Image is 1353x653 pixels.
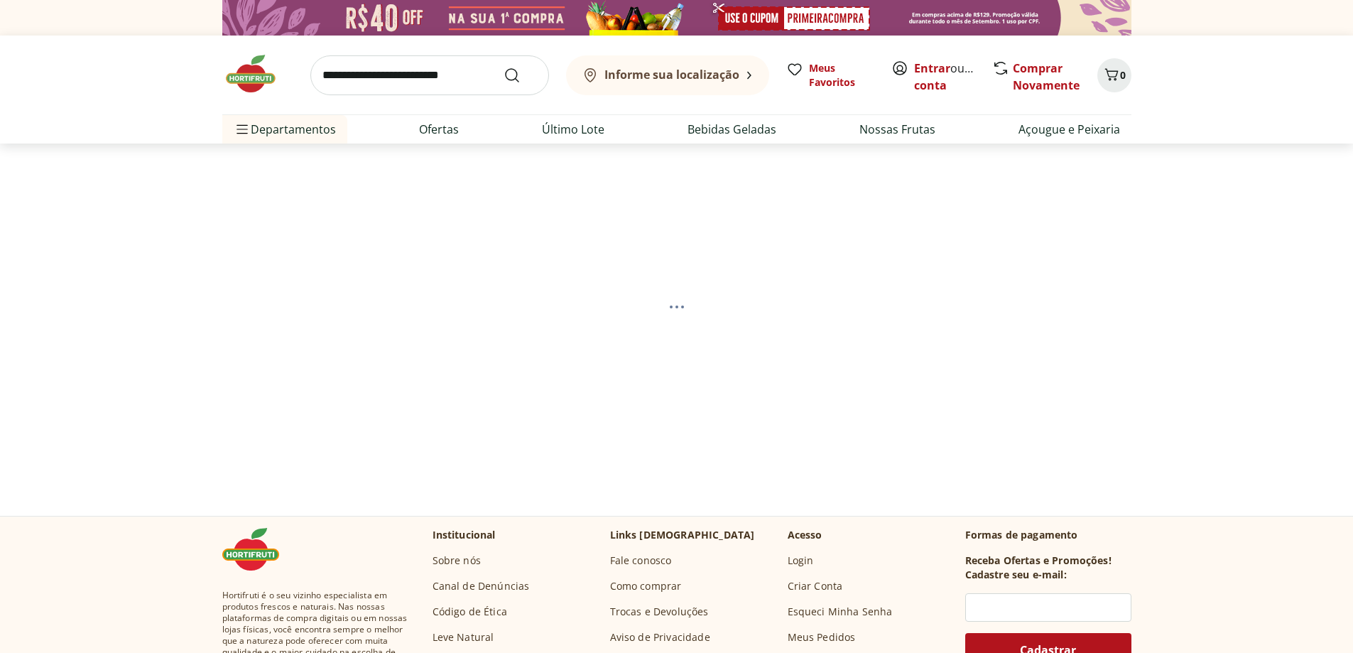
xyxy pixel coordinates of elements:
a: Nossas Frutas [859,121,935,138]
p: Institucional [433,528,496,542]
a: Como comprar [610,579,682,593]
img: Hortifruti [222,53,293,95]
button: Carrinho [1097,58,1131,92]
p: Formas de pagamento [965,528,1131,542]
button: Submit Search [504,67,538,84]
a: Criar Conta [788,579,843,593]
a: Açougue e Peixaria [1018,121,1120,138]
a: Ofertas [419,121,459,138]
a: Código de Ética [433,605,507,619]
span: Meus Favoritos [809,61,874,90]
span: 0 [1120,68,1126,82]
b: Informe sua localização [604,67,739,82]
a: Aviso de Privacidade [610,630,710,644]
h3: Cadastre seu e-mail: [965,568,1067,582]
h3: Receba Ofertas e Promoções! [965,554,1112,568]
p: Links [DEMOGRAPHIC_DATA] [610,528,755,542]
p: Acesso [788,528,822,542]
a: Login [788,554,814,568]
a: Canal de Denúncias [433,579,530,593]
a: Meus Favoritos [786,61,874,90]
a: Criar conta [914,60,992,93]
a: Esqueci Minha Senha [788,605,893,619]
a: Meus Pedidos [788,630,856,644]
button: Menu [234,112,251,146]
a: Bebidas Geladas [688,121,776,138]
span: ou [914,60,977,94]
a: Trocas e Devoluções [610,605,709,619]
span: Departamentos [234,112,336,146]
input: search [310,55,549,95]
button: Informe sua localização [566,55,769,95]
a: Entrar [914,60,950,76]
a: Último Lote [542,121,604,138]
a: Leve Natural [433,630,494,644]
a: Comprar Novamente [1013,60,1080,93]
a: Sobre nós [433,554,481,568]
img: Hortifruti [222,528,293,571]
a: Fale conosco [610,554,672,568]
